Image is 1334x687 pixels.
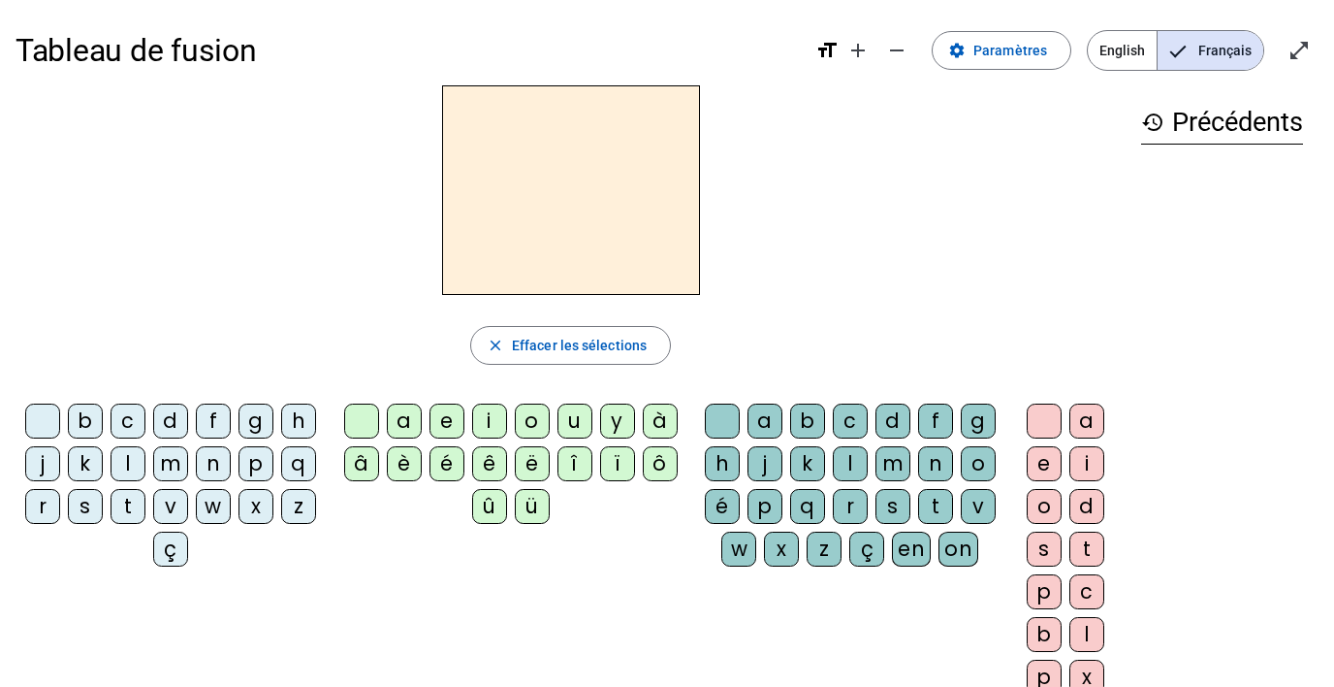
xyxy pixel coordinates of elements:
[948,42,966,59] mat-icon: settings
[429,446,464,481] div: é
[238,446,273,481] div: p
[705,489,740,524] div: é
[344,446,379,481] div: â
[918,489,953,524] div: t
[790,446,825,481] div: k
[111,489,145,524] div: t
[747,404,782,439] div: a
[705,446,740,481] div: h
[839,31,877,70] button: Augmenter la taille de la police
[1280,31,1318,70] button: Entrer en plein écran
[807,532,842,567] div: z
[1027,446,1062,481] div: e
[833,446,868,481] div: l
[25,489,60,524] div: r
[111,404,145,439] div: c
[1158,31,1263,70] span: Français
[68,404,103,439] div: b
[1069,574,1104,609] div: c
[387,404,422,439] div: a
[1141,111,1164,134] mat-icon: history
[557,446,592,481] div: î
[238,404,273,439] div: g
[472,446,507,481] div: ê
[68,489,103,524] div: s
[557,404,592,439] div: u
[938,532,978,567] div: on
[790,489,825,524] div: q
[1027,532,1062,567] div: s
[892,532,931,567] div: en
[153,532,188,567] div: ç
[512,334,647,357] span: Effacer les sélections
[846,39,870,62] mat-icon: add
[643,446,678,481] div: ô
[153,489,188,524] div: v
[600,446,635,481] div: ï
[961,489,996,524] div: v
[153,404,188,439] div: d
[918,404,953,439] div: f
[1087,30,1264,71] mat-button-toggle-group: Language selection
[849,532,884,567] div: ç
[196,489,231,524] div: w
[885,39,908,62] mat-icon: remove
[973,39,1047,62] span: Paramètres
[281,446,316,481] div: q
[1069,446,1104,481] div: i
[764,532,799,567] div: x
[1069,489,1104,524] div: d
[111,446,145,481] div: l
[1088,31,1157,70] span: English
[16,19,800,82] h1: Tableau de fusion
[1141,101,1303,145] h3: Précédents
[747,446,782,481] div: j
[833,404,868,439] div: c
[877,31,916,70] button: Diminuer la taille de la police
[515,446,550,481] div: ë
[721,532,756,567] div: w
[600,404,635,439] div: y
[68,446,103,481] div: k
[153,446,188,481] div: m
[515,489,550,524] div: ü
[472,404,507,439] div: i
[196,446,231,481] div: n
[1069,617,1104,652] div: l
[875,446,910,481] div: m
[281,489,316,524] div: z
[1027,489,1062,524] div: o
[833,489,868,524] div: r
[1027,574,1062,609] div: p
[815,39,839,62] mat-icon: format_size
[875,404,910,439] div: d
[387,446,422,481] div: è
[875,489,910,524] div: s
[196,404,231,439] div: f
[281,404,316,439] div: h
[1287,39,1311,62] mat-icon: open_in_full
[472,489,507,524] div: û
[961,404,996,439] div: g
[961,446,996,481] div: o
[790,404,825,439] div: b
[747,489,782,524] div: p
[429,404,464,439] div: e
[1069,404,1104,439] div: a
[1027,617,1062,652] div: b
[932,31,1071,70] button: Paramètres
[487,337,504,354] mat-icon: close
[918,446,953,481] div: n
[238,489,273,524] div: x
[515,404,550,439] div: o
[1069,532,1104,567] div: t
[25,446,60,481] div: j
[470,326,671,365] button: Effacer les sélections
[643,404,678,439] div: à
